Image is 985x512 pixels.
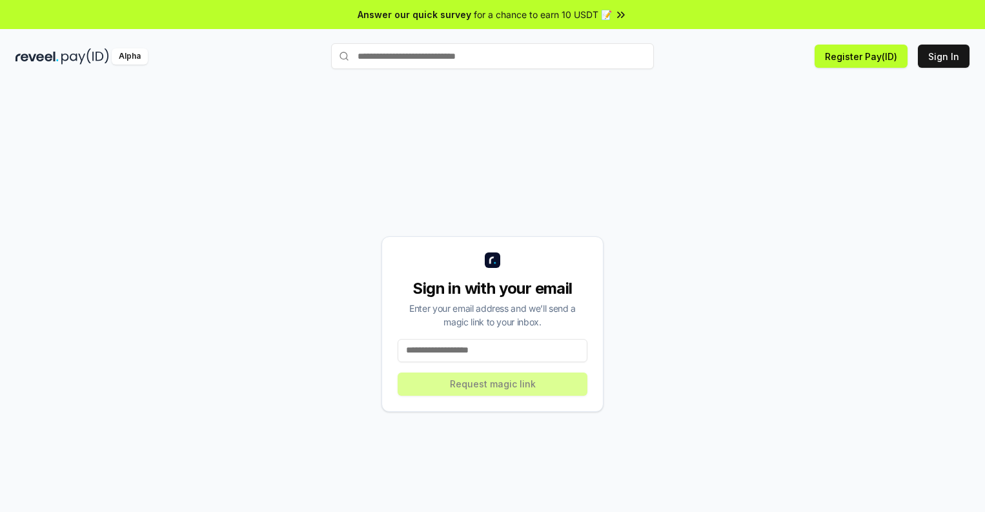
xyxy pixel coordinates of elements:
div: Enter your email address and we’ll send a magic link to your inbox. [398,302,587,329]
div: Alpha [112,48,148,65]
button: Register Pay(ID) [815,45,908,68]
img: logo_small [485,252,500,268]
img: reveel_dark [15,48,59,65]
div: Sign in with your email [398,278,587,299]
span: Answer our quick survey [358,8,471,21]
img: pay_id [61,48,109,65]
span: for a chance to earn 10 USDT 📝 [474,8,612,21]
button: Sign In [918,45,970,68]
